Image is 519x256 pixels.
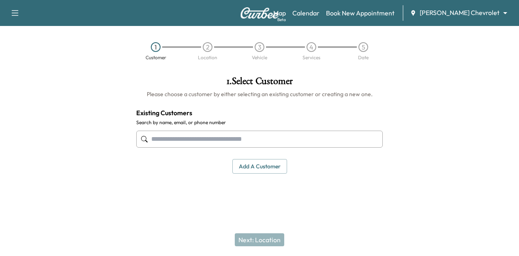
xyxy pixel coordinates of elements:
div: Vehicle [252,55,267,60]
a: Calendar [292,8,320,18]
h1: 1 . Select Customer [136,76,383,90]
div: Location [198,55,217,60]
img: Curbee Logo [240,7,279,19]
div: Date [358,55,369,60]
div: 5 [358,42,368,52]
div: 1 [151,42,161,52]
div: 3 [255,42,264,52]
h4: Existing Customers [136,108,383,118]
a: Book New Appointment [326,8,395,18]
div: Beta [277,17,286,23]
h6: Please choose a customer by either selecting an existing customer or creating a new one. [136,90,383,98]
a: MapBeta [273,8,286,18]
div: Customer [146,55,166,60]
button: Add a customer [232,159,287,174]
div: 4 [307,42,316,52]
div: Services [302,55,320,60]
span: [PERSON_NAME] Chevrolet [420,8,500,17]
label: Search by name, email, or phone number [136,119,383,126]
div: 2 [203,42,212,52]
